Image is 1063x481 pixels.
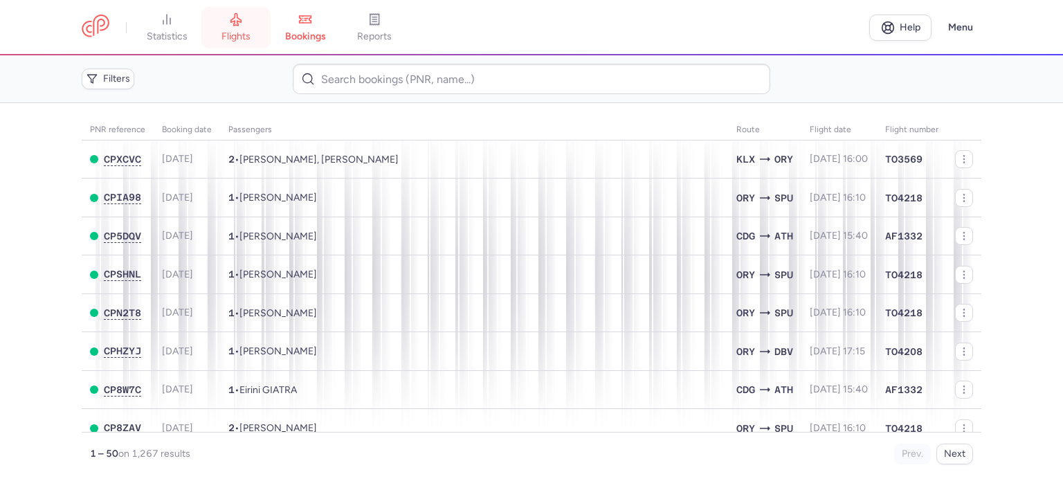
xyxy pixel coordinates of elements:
span: • [228,192,317,203]
button: Prev. [894,444,931,464]
th: Booking date [154,120,220,140]
span: ORY [736,421,755,436]
a: statistics [132,12,201,43]
span: [DATE] [162,230,193,242]
span: [DATE] 16:10 [810,422,866,434]
span: CP8W7C [104,384,141,395]
span: Filters [103,73,130,84]
span: 1 [228,269,235,280]
span: [DATE] 16:00 [810,153,868,165]
span: ORY [736,305,755,320]
span: [DATE] [162,345,193,357]
span: • [228,269,317,280]
span: [DATE] 15:40 [810,230,868,242]
span: • [228,230,317,242]
button: CPSHNL [104,269,141,280]
span: Derek BARBOLLA, Carla BOURQUIN [239,154,399,165]
span: TO4218 [885,306,923,320]
span: [DATE] [162,383,193,395]
span: 1 [228,307,235,318]
button: CPXCVC [104,154,141,165]
span: TO4218 [885,268,923,282]
span: CDG [736,228,755,244]
span: CP8ZAV [104,422,141,433]
span: DBV [774,344,793,359]
a: Help [869,15,932,41]
span: reports [357,30,392,43]
span: TO4208 [885,345,923,359]
span: ATH [774,382,793,397]
button: CPIA98 [104,192,141,203]
span: 1 [228,192,235,203]
a: reports [340,12,409,43]
button: CP5DQV [104,230,141,242]
th: Flight number [877,120,947,140]
span: 1 [228,384,235,395]
span: [DATE] [162,269,193,280]
span: [DATE] [162,153,193,165]
span: SPU [774,305,793,320]
th: Passengers [220,120,728,140]
span: ORY [736,267,755,282]
span: [DATE] 16:10 [810,192,866,203]
span: flights [221,30,251,43]
span: TO4218 [885,421,923,435]
span: TO3569 [885,152,923,166]
span: John MIMOUN [239,230,317,242]
strong: 1 – 50 [90,448,118,460]
th: flight date [801,120,877,140]
span: [DATE] 16:10 [810,307,866,318]
span: statistics [147,30,188,43]
span: SPU [774,421,793,436]
span: • [228,422,317,434]
span: Arthur CARVALHO [239,269,317,280]
th: Route [728,120,801,140]
span: on 1,267 results [118,448,190,460]
span: 2 [228,422,235,433]
th: PNR reference [82,120,154,140]
span: [DATE] 15:40 [810,383,868,395]
span: CPN2T8 [104,307,141,318]
span: • [228,154,399,165]
span: Nolwenn YANN, Christophe POULIGO [239,422,317,434]
span: Steven PAYAN [239,345,317,357]
span: CPHZYJ [104,345,141,356]
span: ORY [736,190,755,206]
button: CPN2T8 [104,307,141,319]
span: Samuel CARVALHO [239,307,317,319]
span: CP5DQV [104,230,141,242]
a: bookings [271,12,340,43]
span: 1 [228,230,235,242]
span: [DATE] 17:15 [810,345,865,357]
span: TO4218 [885,191,923,205]
span: Help [900,22,920,33]
button: CP8ZAV [104,422,141,434]
button: Menu [940,15,981,41]
button: CPHZYJ [104,345,141,357]
button: Next [936,444,973,464]
span: • [228,307,317,319]
span: AF1332 [885,229,923,243]
span: CDG [736,382,755,397]
a: flights [201,12,271,43]
input: Search bookings (PNR, name...) [293,64,770,94]
span: [DATE] [162,192,193,203]
span: • [228,384,297,396]
span: bookings [285,30,326,43]
button: CP8W7C [104,384,141,396]
span: Eirini GIATRA [239,384,297,396]
span: [DATE] [162,307,193,318]
a: CitizenPlane red outlined logo [82,15,109,40]
span: Renato RADULIC [239,192,317,203]
span: KLX [736,152,755,167]
span: ATH [774,228,793,244]
span: SPU [774,267,793,282]
span: 1 [228,345,235,356]
span: [DATE] 16:10 [810,269,866,280]
span: • [228,345,317,357]
span: ORY [736,344,755,359]
span: SPU [774,190,793,206]
button: Filters [82,69,134,89]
